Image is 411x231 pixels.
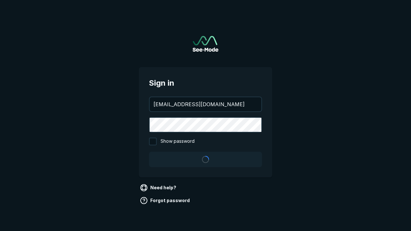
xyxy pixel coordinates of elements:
a: Forgot password [139,195,192,206]
a: Go to sign in [193,36,218,52]
span: Show password [161,138,195,145]
input: your@email.com [150,97,261,111]
img: See-Mode Logo [193,36,218,52]
a: Need help? [139,183,179,193]
span: Sign in [149,77,262,89]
